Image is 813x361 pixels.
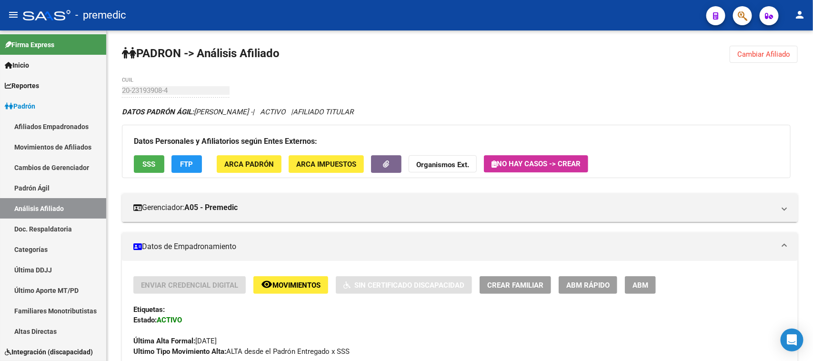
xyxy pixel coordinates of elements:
strong: Ultimo Tipo Movimiento Alta: [133,347,226,356]
mat-expansion-panel-header: Gerenciador:A05 - Premedic [122,193,798,222]
span: AFILIADO TITULAR [293,108,353,116]
span: Sin Certificado Discapacidad [354,281,464,290]
button: SSS [134,155,164,173]
strong: ACTIVO [157,316,182,324]
strong: A05 - Premedic [184,202,238,213]
span: Enviar Credencial Digital [141,281,238,290]
span: Reportes [5,80,39,91]
span: - premedic [75,5,126,26]
button: FTP [171,155,202,173]
mat-icon: remove_red_eye [261,279,272,290]
span: ALTA desde el Padrón Entregado x SSS [133,347,350,356]
span: Firma Express [5,40,54,50]
button: ABM [625,276,656,294]
span: Crear Familiar [487,281,543,290]
span: ABM [632,281,648,290]
mat-panel-title: Datos de Empadronamiento [133,241,775,252]
button: Movimientos [253,276,328,294]
button: ARCA Padrón [217,155,281,173]
button: Sin Certificado Discapacidad [336,276,472,294]
button: Enviar Credencial Digital [133,276,246,294]
span: SSS [143,160,156,169]
h3: Datos Personales y Afiliatorios según Entes Externos: [134,135,779,148]
span: [DATE] [133,337,217,345]
strong: Organismos Ext. [416,160,469,169]
span: ARCA Impuestos [296,160,356,169]
mat-icon: person [794,9,805,20]
button: ARCA Impuestos [289,155,364,173]
span: No hay casos -> Crear [492,160,581,168]
mat-expansion-panel-header: Datos de Empadronamiento [122,232,798,261]
span: Movimientos [272,281,321,290]
strong: DATOS PADRÓN ÁGIL: [122,108,194,116]
strong: Etiquetas: [133,305,165,314]
span: Inicio [5,60,29,70]
button: Organismos Ext. [409,155,477,173]
span: ARCA Padrón [224,160,274,169]
div: Open Intercom Messenger [781,329,803,351]
strong: Estado: [133,316,157,324]
button: Cambiar Afiliado [730,46,798,63]
mat-icon: menu [8,9,19,20]
span: Integración (discapacidad) [5,347,93,357]
button: Crear Familiar [480,276,551,294]
span: Padrón [5,101,35,111]
span: FTP [181,160,193,169]
strong: Última Alta Formal: [133,337,195,345]
button: No hay casos -> Crear [484,155,588,172]
button: ABM Rápido [559,276,617,294]
span: [PERSON_NAME] - [122,108,252,116]
strong: PADRON -> Análisis Afiliado [122,47,280,60]
span: ABM Rápido [566,281,610,290]
i: | ACTIVO | [122,108,353,116]
span: Cambiar Afiliado [737,50,790,59]
mat-panel-title: Gerenciador: [133,202,775,213]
